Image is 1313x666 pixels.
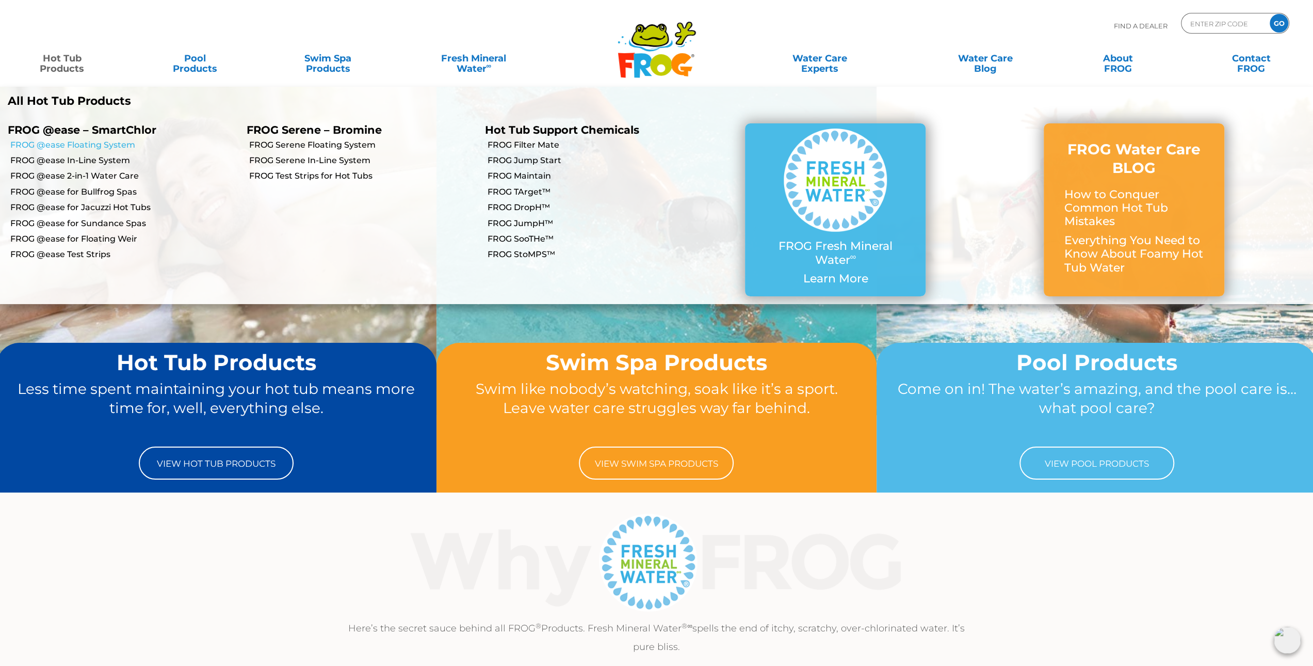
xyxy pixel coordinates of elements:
[10,202,239,213] a: FROG @ease for Jacuzzi Hot Tubs
[339,619,974,656] p: Here’s the secret sauce behind all FROG Products. Fresh Mineral Water spells the end of itchy, sc...
[579,447,734,480] a: View Swim Spa Products
[682,622,692,630] sup: ®∞
[16,379,417,436] p: Less time spent maintaining your hot tub means more time for, well, everything else.
[766,240,905,267] p: FROG Fresh Mineral Water
[486,61,491,70] sup: ∞
[488,139,716,151] a: FROG Filter Mate
[850,251,856,262] sup: ∞
[488,202,716,213] a: FROG DropH™
[736,48,904,69] a: Water CareExperts
[409,48,539,69] a: Fresh MineralWater∞
[1270,14,1288,33] input: GO
[10,139,239,151] a: FROG @ease Floating System
[766,272,905,286] p: Learn More
[249,139,478,151] a: FROG Serene Floating System
[488,218,716,229] a: FROG JumpH™
[10,170,239,182] a: FROG @ease 2-in-1 Water Care
[10,218,239,229] a: FROG @ease for Sundance Spas
[1019,447,1174,480] a: View Pool Products
[249,170,478,182] a: FROG Test Strips for Hot Tubs
[247,123,470,136] p: FROG Serene – Bromine
[1064,140,1204,280] a: FROG Water Care BLOG How to Conquer Common Hot Tub Mistakes Everything You Need to Know About Foa...
[10,233,239,245] a: FROG @ease for Floating Weir
[933,48,1036,69] a: Water CareBlog
[488,186,716,198] a: FROG TArget™
[10,249,239,260] a: FROG @ease Test Strips
[16,351,417,374] h2: Hot Tub Products
[766,129,905,291] a: FROG Fresh Mineral Water∞ Learn More
[1114,13,1168,39] p: Find A Dealer
[1189,16,1259,31] input: Zip Code Form
[536,622,541,630] sup: ®
[10,48,114,69] a: Hot TubProducts
[139,447,294,480] a: View Hot Tub Products
[485,123,639,136] a: Hot Tub Support Chemicals
[1064,140,1204,178] h3: FROG Water Care BLOG
[488,233,716,245] a: FROG SooTHe™
[249,155,478,166] a: FROG Serene In-Line System
[8,94,649,108] a: All Hot Tub Products
[896,351,1297,374] h2: Pool Products
[1199,48,1303,69] a: ContactFROG
[276,48,379,69] a: Swim SpaProducts
[8,123,231,136] p: FROG @ease – SmartChlor
[488,170,716,182] a: FROG Maintain
[896,379,1297,436] p: Come on in! The water’s amazing, and the pool care is… what pool care?
[143,48,247,69] a: PoolProducts
[456,379,857,436] p: Swim like nobody’s watching, soak like it’s a sport. Leave water care struggles way far behind.
[1064,234,1204,275] p: Everything You Need to Know About Foamy Hot Tub Water
[10,155,239,166] a: FROG @ease In-Line System
[456,351,857,374] h2: Swim Spa Products
[1066,48,1170,69] a: AboutFROG
[1274,627,1301,654] img: openIcon
[488,155,716,166] a: FROG Jump Start
[390,511,923,614] img: Why Frog
[488,249,716,260] a: FROG StoMPS™
[1064,188,1204,229] p: How to Conquer Common Hot Tub Mistakes
[10,186,239,198] a: FROG @ease for Bullfrog Spas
